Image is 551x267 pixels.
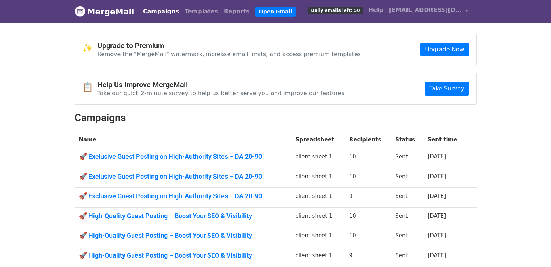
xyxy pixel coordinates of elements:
[97,41,361,50] h4: Upgrade to Premium
[345,207,391,227] td: 10
[291,168,345,188] td: client sheet 1
[427,213,446,219] a: [DATE]
[420,43,469,56] a: Upgrade Now
[221,4,252,19] a: Reports
[391,188,423,208] td: Sent
[291,188,345,208] td: client sheet 1
[423,131,467,148] th: Sent time
[140,4,182,19] a: Campaigns
[345,168,391,188] td: 10
[97,50,361,58] p: Remove the "MergeMail" watermark, increase email limits, and access premium templates
[97,80,345,89] h4: Help Us Improve MergeMail
[427,193,446,199] a: [DATE]
[79,192,287,200] a: 🚀 Exclusive Guest Posting on High-Authority Sites – DA 20-90
[82,43,97,54] span: ✨
[386,3,471,20] a: [EMAIL_ADDRESS][DOMAIN_NAME]
[345,247,391,267] td: 9
[291,207,345,227] td: client sheet 1
[82,82,97,93] span: 📋
[291,131,345,148] th: Spreadsheet
[291,247,345,267] td: client sheet 1
[391,148,423,168] td: Sent
[79,153,287,161] a: 🚀 Exclusive Guest Posting on High-Authority Sites – DA 20-90
[79,251,287,259] a: 🚀 High-Quality Guest Posting – Boost Your SEO & Visibility
[427,232,446,239] a: [DATE]
[391,131,423,148] th: Status
[345,131,391,148] th: Recipients
[425,82,469,96] a: Take Survey
[391,207,423,227] td: Sent
[255,7,296,17] a: Open Gmail
[305,3,365,17] a: Daily emails left: 50
[75,6,85,17] img: MergeMail logo
[308,7,362,14] span: Daily emails left: 50
[79,173,287,181] a: 🚀 Exclusive Guest Posting on High-Authority Sites – DA 20-90
[345,148,391,168] td: 10
[366,3,386,17] a: Help
[391,247,423,267] td: Sent
[75,4,134,19] a: MergeMail
[79,212,287,220] a: 🚀 High-Quality Guest Posting – Boost Your SEO & Visibility
[97,89,345,97] p: Take our quick 2-minute survey to help us better serve you and improve our features
[291,148,345,168] td: client sheet 1
[75,131,291,148] th: Name
[427,252,446,259] a: [DATE]
[75,112,477,124] h2: Campaigns
[291,227,345,247] td: client sheet 1
[391,168,423,188] td: Sent
[182,4,221,19] a: Templates
[389,6,462,14] span: [EMAIL_ADDRESS][DOMAIN_NAME]
[515,232,551,267] iframe: Chat Widget
[427,173,446,180] a: [DATE]
[345,227,391,247] td: 10
[391,227,423,247] td: Sent
[345,188,391,208] td: 9
[79,232,287,240] a: 🚀 High-Quality Guest Posting – Boost Your SEO & Visibility
[427,153,446,160] a: [DATE]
